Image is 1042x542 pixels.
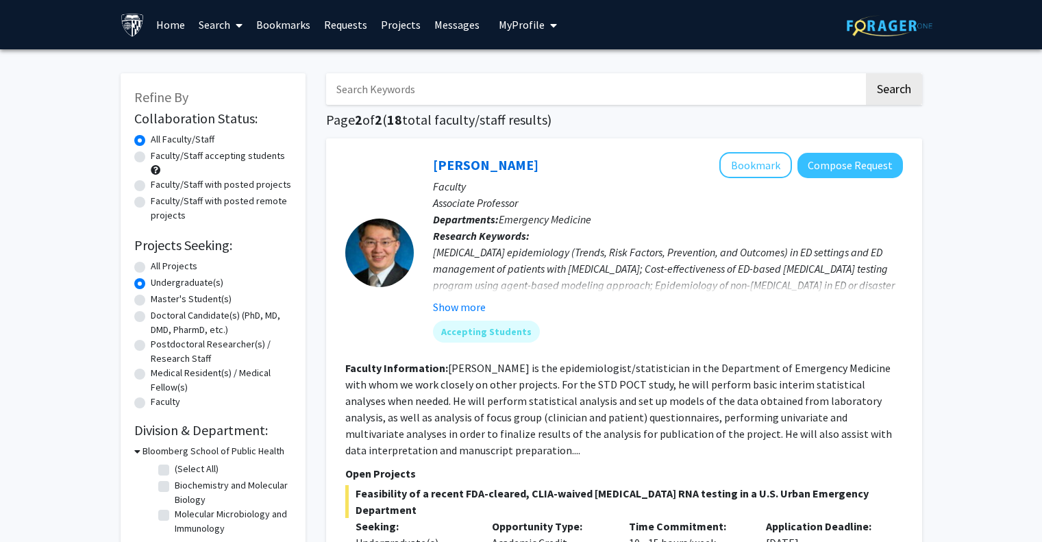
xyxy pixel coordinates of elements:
p: Time Commitment: [629,518,745,534]
label: Faculty/Staff with posted remote projects [151,194,292,223]
p: Seeking: [356,518,472,534]
img: ForagerOne Logo [847,15,932,36]
iframe: Chat [10,480,58,532]
label: Master's Student(s) [151,292,232,306]
a: Requests [317,1,374,49]
a: [PERSON_NAME] [433,156,538,173]
a: Messages [427,1,486,49]
fg-read-more: [PERSON_NAME] is the epidemiologist/statistician in the Department of Emergency Medicine with who... [345,361,892,457]
label: Faculty/Staff with posted projects [151,177,291,192]
label: Biochemistry and Molecular Biology [175,478,288,507]
button: Compose Request to Yu-Hsiang Hsieh [797,153,903,178]
label: Undergraduate(s) [151,275,223,290]
p: Opportunity Type: [492,518,608,534]
span: 2 [375,111,382,128]
mat-chip: Accepting Students [433,321,540,343]
b: Faculty Information: [345,361,448,375]
img: Johns Hopkins University Logo [121,13,145,37]
label: Faculty [151,395,180,409]
p: Application Deadline: [766,518,882,534]
span: Emergency Medicine [499,212,591,226]
label: Molecular Microbiology and Immunology [175,507,288,536]
label: All Projects [151,259,197,273]
button: Search [866,73,922,105]
span: My Profile [499,18,545,32]
h2: Collaboration Status: [134,110,292,127]
h2: Projects Seeking: [134,237,292,254]
h3: Bloomberg School of Public Health [142,444,284,458]
label: Postdoctoral Researcher(s) / Research Staff [151,337,292,366]
span: 2 [355,111,362,128]
span: Feasibility of a recent FDA-cleared, CLIA-waived [MEDICAL_DATA] RNA testing in a U.S. Urban Emerg... [345,485,903,518]
a: Home [149,1,192,49]
h1: Page of ( total faculty/staff results) [326,112,922,128]
label: (Select All) [175,462,219,476]
span: 18 [387,111,402,128]
span: Refine By [134,88,188,106]
label: Medical Resident(s) / Medical Fellow(s) [151,366,292,395]
label: Faculty/Staff accepting students [151,149,285,163]
button: Add Yu-Hsiang Hsieh to Bookmarks [719,152,792,178]
label: Doctoral Candidate(s) (PhD, MD, DMD, PharmD, etc.) [151,308,292,337]
p: Faculty [433,178,903,195]
label: All Faculty/Staff [151,132,214,147]
button: Show more [433,299,486,315]
a: Search [192,1,249,49]
b: Departments: [433,212,499,226]
p: Associate Professor [433,195,903,211]
div: [MEDICAL_DATA] epidemiology (Trends, Risk Factors, Prevention, and Outcomes) in ED settings and E... [433,244,903,310]
input: Search Keywords [326,73,864,105]
p: Open Projects [345,465,903,482]
a: Projects [374,1,427,49]
a: Bookmarks [249,1,317,49]
b: Research Keywords: [433,229,530,243]
h2: Division & Department: [134,422,292,439]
